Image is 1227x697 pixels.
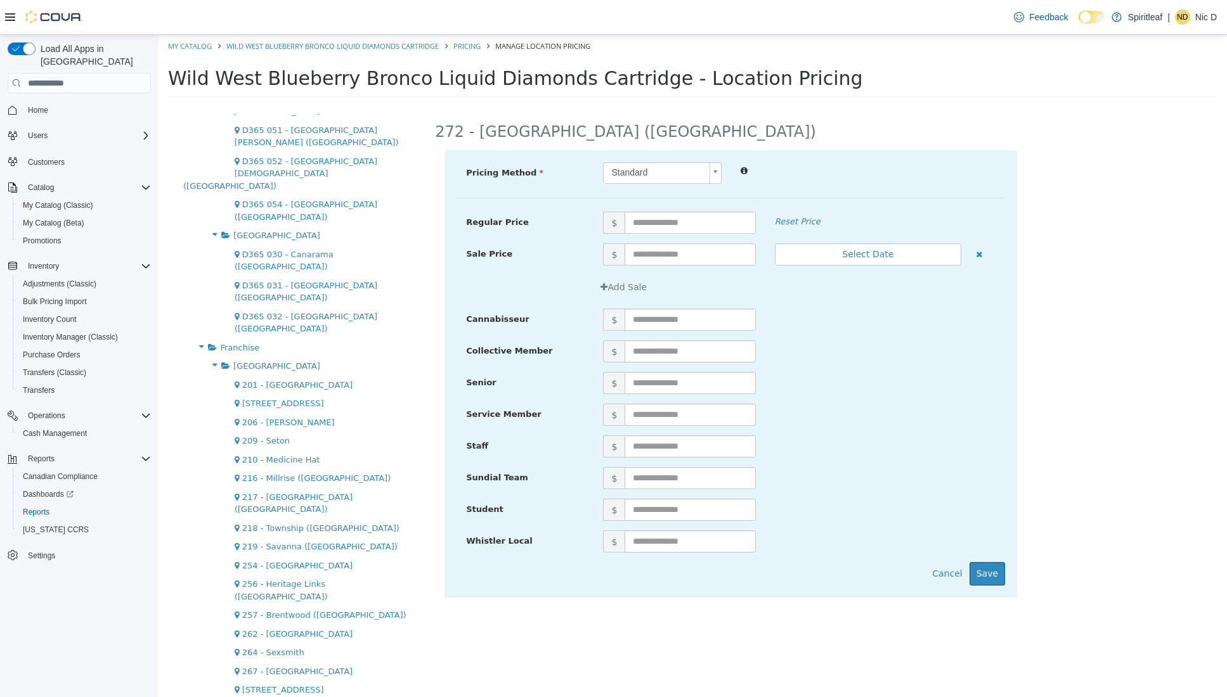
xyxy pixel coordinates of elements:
button: Transfers (Classic) [13,364,156,381]
span: Inventory Count [23,314,77,324]
span: Bulk Pricing Import [18,294,151,309]
span: Regular Price [308,182,370,192]
span: Dashboards [23,489,74,499]
a: Customers [23,155,70,170]
span: Manage Location Pricing [337,6,432,16]
span: Washington CCRS [18,522,151,537]
button: Promotions [13,232,156,250]
span: 201 - [GEOGRAPHIC_DATA] [84,345,194,355]
span: $ [445,177,466,199]
span: Operations [28,411,65,421]
span: 264 - Sexsmith [84,613,146,622]
span: Feedback [1029,11,1068,23]
span: [GEOGRAPHIC_DATA] [75,326,162,336]
span: Reports [28,454,55,464]
span: My Catalog (Beta) [18,215,151,231]
span: $ [445,400,466,423]
span: D365 052 - [GEOGRAPHIC_DATA][DEMOGRAPHIC_DATA] ([GEOGRAPHIC_DATA]) [25,122,219,156]
button: Catalog [3,179,156,196]
a: Dashboards [18,487,79,502]
a: Bulk Pricing Import [18,294,92,309]
span: Catalog [23,180,151,195]
span: Inventory Manager (Classic) [18,329,151,345]
span: Adjustments (Classic) [23,279,96,289]
span: My Catalog (Beta) [23,218,84,228]
button: Settings [3,546,156,565]
button: Cash Management [13,425,156,442]
a: Home [23,103,53,118]
span: D365 031 - [GEOGRAPHIC_DATA] ([GEOGRAPHIC_DATA]) [76,246,219,268]
span: Catalog [28,182,54,193]
span: [STREET_ADDRESS] [84,650,166,660]
a: Transfers [18,383,60,398]
span: Customers [23,153,151,169]
span: Inventory [28,261,59,271]
span: $ [445,369,466,391]
a: Feedback [1009,4,1073,30]
button: Reports [3,450,156,468]
span: [GEOGRAPHIC_DATA] [75,196,162,205]
a: Canadian Compliance [18,469,103,484]
a: Settings [23,548,60,563]
span: 219 - Savanna ([GEOGRAPHIC_DATA]) [84,507,239,516]
span: Bulk Pricing Import [23,297,87,307]
button: Select Date [616,208,803,231]
span: D365 051 - [GEOGRAPHIC_DATA][PERSON_NAME] ([GEOGRAPHIC_DATA]) [76,91,240,113]
button: My Catalog (Classic) [13,196,156,214]
span: $ [445,496,466,518]
span: Student [308,470,344,479]
span: $ [445,274,466,296]
a: Inventory Count [18,312,82,327]
button: Cancel [767,527,810,551]
p: | [1167,10,1170,25]
span: ND [1177,10,1188,25]
span: Cash Management [23,428,87,438]
span: Senior [308,343,337,352]
button: Users [23,128,53,143]
span: Franchise [62,308,101,317]
button: Adjustments (Classic) [13,275,156,293]
span: $ [445,432,466,454]
button: Operations [3,407,156,425]
span: Adjustments (Classic) [18,276,151,291]
span: D365 032 - [GEOGRAPHIC_DATA] ([GEOGRAPHIC_DATA]) [76,277,219,299]
button: Home [3,101,156,119]
a: Wild West Blueberry Bronco Liquid Diamonds Cartridge [68,6,280,16]
p: Spiritleaf [1128,10,1162,25]
span: 254 - [GEOGRAPHIC_DATA] [84,526,194,535]
span: Canadian Compliance [18,469,151,484]
span: $ [445,208,466,231]
span: Transfers (Classic) [23,368,86,378]
span: Home [23,102,151,118]
nav: Complex example [8,96,151,598]
span: Transfers (Classic) [18,365,151,380]
span: Dashboards [18,487,151,502]
span: $ [445,464,466,486]
span: Settings [23,547,151,563]
p: Nic D [1195,10,1217,25]
a: My Catalog (Classic) [18,198,98,213]
span: 218 - Township ([GEOGRAPHIC_DATA]) [84,489,241,498]
button: Add Sale [435,241,495,264]
span: My Catalog (Classic) [18,198,151,213]
a: Transfers (Classic) [18,365,91,380]
span: Users [28,131,48,141]
button: Inventory [23,259,64,274]
span: 206 - [PERSON_NAME] [84,383,176,392]
button: Canadian Compliance [13,468,156,485]
span: Service Member [308,374,382,384]
span: Reports [23,507,49,517]
span: Pricing Method [308,133,385,143]
a: My Catalog (Beta) [18,215,89,231]
span: 257 - Brentwood ([GEOGRAPHIC_DATA]) [84,575,248,585]
span: Wild West Blueberry Bronco Liquid Diamonds Cartridge - Location Pricing [10,32,704,54]
span: Customers [28,157,65,167]
button: Save [811,527,847,551]
span: Inventory [23,259,151,274]
span: Sale Price [308,214,354,224]
span: Transfers [18,383,151,398]
span: Collective Member [308,311,394,321]
span: Settings [28,551,55,561]
span: D365 030 - Canarama ([GEOGRAPHIC_DATA]) [76,215,175,237]
span: Purchase Orders [18,347,151,362]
